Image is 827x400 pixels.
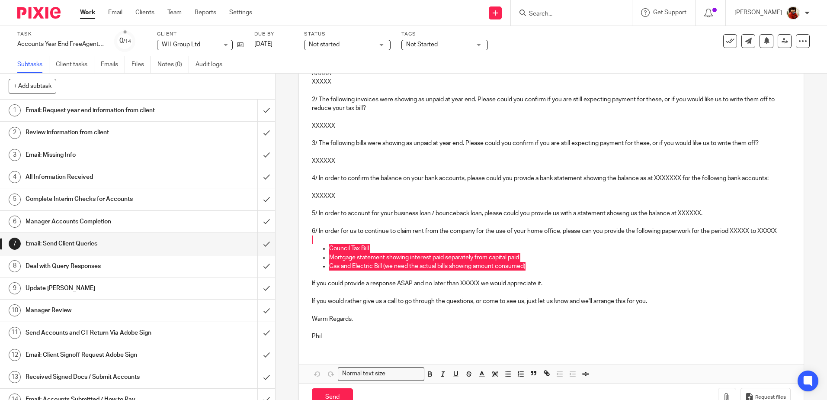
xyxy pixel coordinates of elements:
a: Notes (0) [157,56,189,73]
input: Search [528,10,606,18]
a: Audit logs [196,56,229,73]
h1: Deal with Query Responses [26,260,174,273]
span: Not Started [406,42,438,48]
h1: Email: Missing Info [26,148,174,161]
span: Not started [309,42,340,48]
p: Council Tax Bill [329,244,790,253]
h1: Update [PERSON_NAME] [26,282,174,295]
div: 5 [9,194,21,206]
h1: Manager Accounts Completion [26,215,174,228]
div: 13 [9,371,21,383]
span: Get Support [653,10,686,16]
a: Team [167,8,182,17]
h1: Email: Send Client Queries [26,237,174,250]
div: Search for option [338,367,424,381]
p: 6/ In order for us to continue to claim rent from the company for the use of your home office, pl... [312,227,790,235]
div: 11 [9,327,21,339]
a: Clients [135,8,154,17]
p: XXXXX [312,77,790,86]
label: Task [17,31,104,38]
h1: Email: Client Signoff Request Adobe Sign [26,348,174,361]
h1: Complete Interim Checks for Accounts [26,193,174,206]
p: Mortgage statement showing interest paid separately from capital paid [329,253,790,262]
p: XXXXXX [312,192,790,200]
div: 6 [9,216,21,228]
a: Files [131,56,151,73]
div: 9 [9,282,21,294]
label: Status [304,31,391,38]
p: Warm Regards, [312,315,790,323]
div: 12 [9,349,21,361]
span: [DATE] [254,41,272,47]
p: If you could provide a response ASAP and no later than XXXXX we would appreciate it. [312,279,790,288]
img: Pixie [17,7,61,19]
p: 5/ In order to account for your business loan / bounceback loan, please could you provide us with... [312,209,790,218]
h1: Send Accounts and CT Return Via Adobe Sign [26,326,174,339]
div: 10 [9,304,21,316]
img: Phil%20Baby%20pictures%20(3).JPG [786,6,800,20]
span: Normal text size [340,369,387,378]
div: 4 [9,171,21,183]
div: 1 [9,104,21,116]
p: 3/ The following bills were showing as unpaid at year end. Please could you confirm if you are st... [312,139,790,148]
a: Reports [195,8,216,17]
div: 7 [9,238,21,250]
div: 2 [9,127,21,139]
h1: Email: Request year end information from client [26,104,174,117]
label: Due by [254,31,293,38]
a: Subtasks [17,56,49,73]
div: 0 [119,36,131,46]
button: + Add subtask [9,79,56,94]
p: 2/ The following invoices were showing as unpaid at year end. Please could you confirm if you are... [312,95,790,113]
h1: Manager Review [26,304,174,317]
a: Emails [101,56,125,73]
div: Accounts Year End FreeAgent - 2025 [17,40,104,48]
label: Tags [401,31,488,38]
div: 3 [9,149,21,161]
p: XXXXXX [312,122,790,130]
h1: Review information from client [26,126,174,139]
label: Client [157,31,244,38]
a: Client tasks [56,56,94,73]
h1: Received Signed Docs / Submit Accounts [26,371,174,384]
a: Work [80,8,95,17]
p: If you would rather give us a call to go through the questions, or come to see us, just let us kn... [312,297,790,306]
a: Settings [229,8,252,17]
h1: All Information Received [26,171,174,184]
p: XXXXXX [312,157,790,165]
a: Email [108,8,122,17]
p: Phil [312,332,790,341]
p: 4/ In order to confirm the balance on your bank accounts, please could you provide a bank stateme... [312,174,790,183]
p: [PERSON_NAME] [734,8,782,17]
div: 8 [9,260,21,272]
p: Gas and Electric Bill (we need the actual bills showing amount consumed) [329,262,790,271]
span: WH Group Ltd [162,42,200,48]
input: Search for option [388,369,419,378]
small: /14 [123,39,131,44]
